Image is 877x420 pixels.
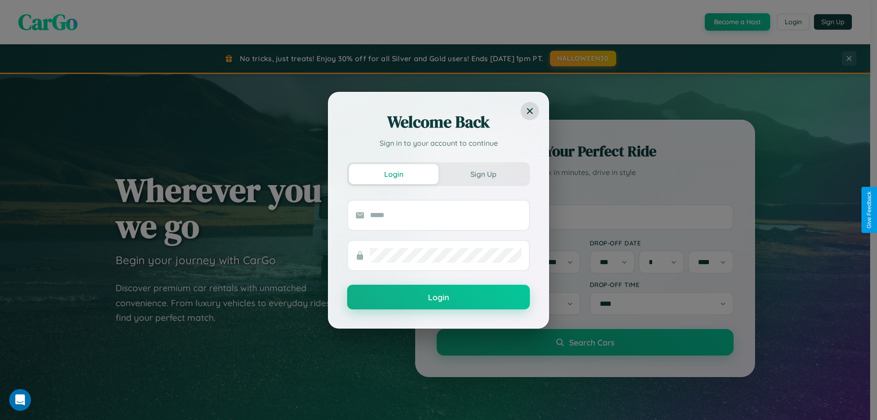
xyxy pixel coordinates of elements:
[9,389,31,411] iframe: Intercom live chat
[866,191,872,229] div: Give Feedback
[347,111,530,133] h2: Welcome Back
[349,164,438,184] button: Login
[438,164,528,184] button: Sign Up
[347,285,530,309] button: Login
[347,138,530,149] p: Sign in to your account to continue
